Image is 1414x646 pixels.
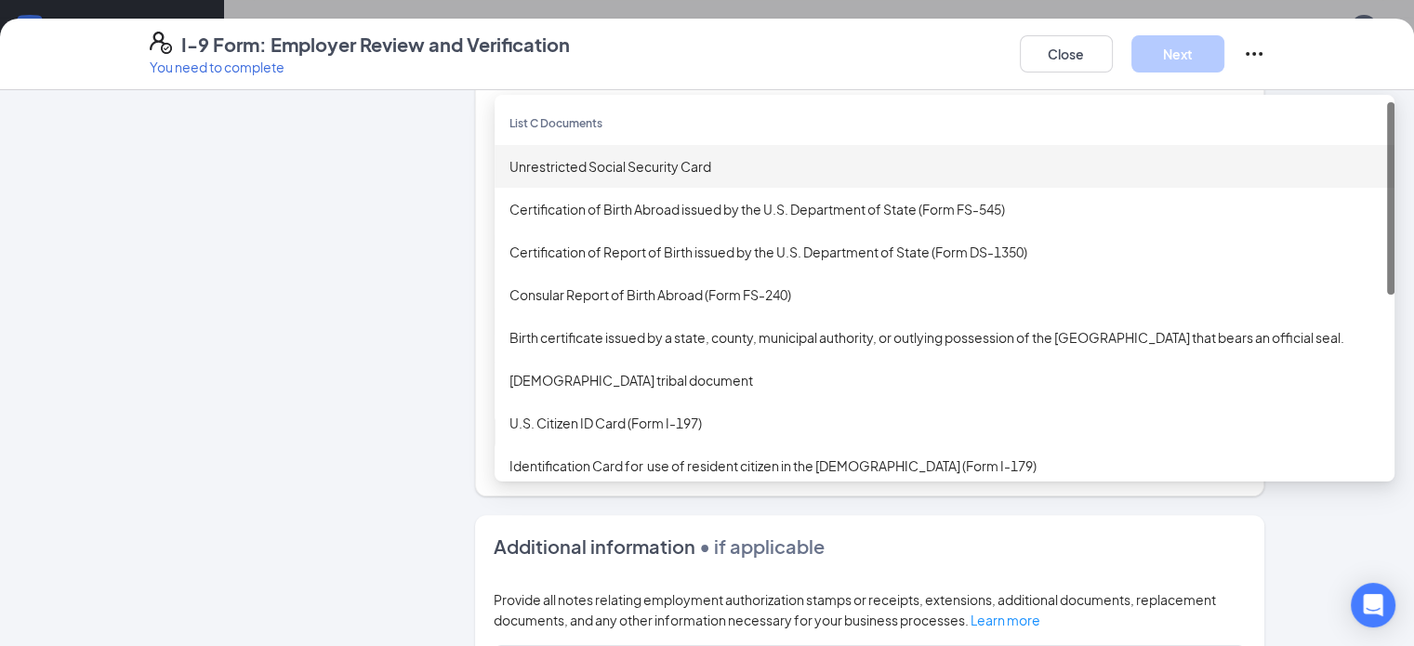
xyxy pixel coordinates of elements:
[509,327,1380,348] div: Birth certificate issued by a state, county, municipal authority, or outlying possession of the [...
[509,370,1380,390] div: [DEMOGRAPHIC_DATA] tribal document
[150,32,172,54] svg: FormI9EVerifyIcon
[150,58,570,76] p: You need to complete
[695,534,825,558] span: • if applicable
[494,591,1216,628] span: Provide all notes relating employment authorization stamps or receipts, extensions, additional do...
[509,156,1380,177] div: Unrestricted Social Security Card
[971,612,1040,628] a: Learn more
[509,284,1380,305] div: Consular Report of Birth Abroad (Form FS-240)
[181,32,570,58] h4: I-9 Form: Employer Review and Verification
[509,413,1380,433] div: U.S. Citizen ID Card (Form I-197)
[1020,35,1113,73] button: Close
[494,534,695,558] span: Additional information
[509,116,602,130] span: List C Documents
[1351,583,1395,627] div: Open Intercom Messenger
[509,455,1380,476] div: Identification Card for use of resident citizen in the [DEMOGRAPHIC_DATA] (Form I-179)
[1243,43,1265,65] svg: Ellipses
[1131,35,1224,73] button: Next
[509,199,1380,219] div: Certification of Birth Abroad issued by the U.S. Department of State (Form FS-545)
[509,242,1380,262] div: Certification of Report of Birth issued by the U.S. Department of State (Form DS-1350)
